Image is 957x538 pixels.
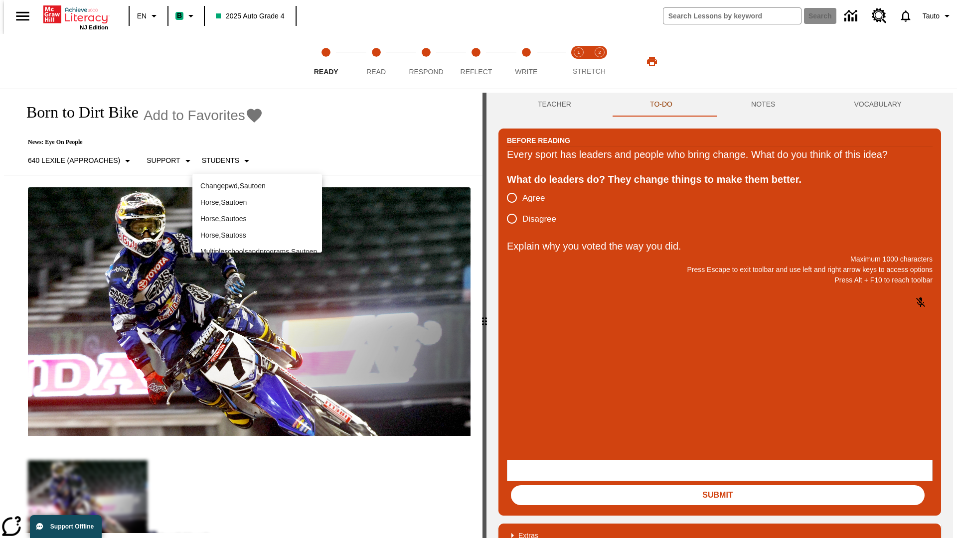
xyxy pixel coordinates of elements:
body: Explain why you voted the way you did. Maximum 1000 characters Press Alt + F10 to reach toolbar P... [4,8,146,17]
p: Horse , Sautoss [200,230,314,241]
p: Horse , Sautoes [200,214,314,224]
p: Horse , Sautoen [200,197,314,208]
p: Changepwd , Sautoen [200,181,314,191]
p: Multipleschoolsandprograms , Sautoen [200,247,314,257]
